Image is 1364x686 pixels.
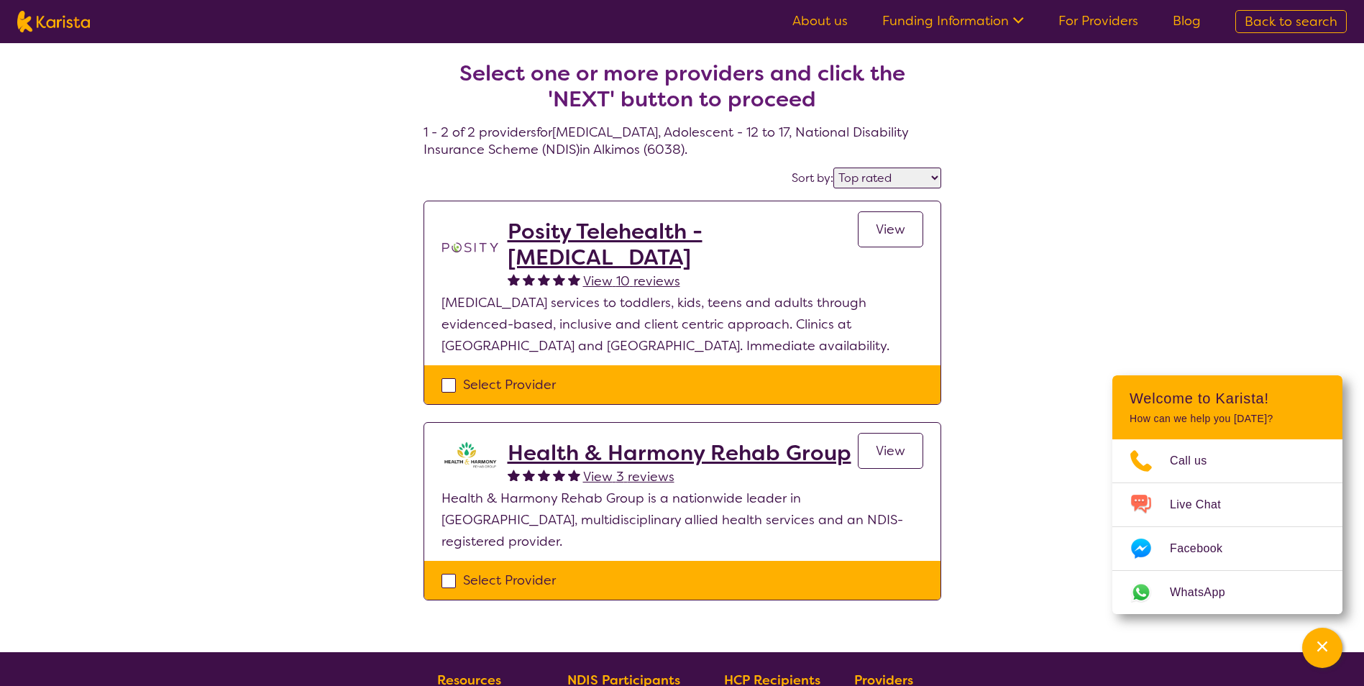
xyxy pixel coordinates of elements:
[583,270,680,292] a: View 10 reviews
[538,273,550,285] img: fullstar
[441,488,923,552] p: Health & Harmony Rehab Group is a nationwide leader in [GEOGRAPHIC_DATA], multidisciplinary allie...
[876,221,905,238] span: View
[876,442,905,459] span: View
[583,273,680,290] span: View 10 reviews
[508,440,851,466] a: Health & Harmony Rehab Group
[523,273,535,285] img: fullstar
[583,466,674,488] a: View 3 reviews
[508,273,520,285] img: fullstar
[441,440,499,469] img: ztak9tblhgtrn1fit8ap.png
[1130,413,1325,425] p: How can we help you [DATE]?
[1170,494,1238,516] span: Live Chat
[424,26,941,158] h4: 1 - 2 of 2 providers for [MEDICAL_DATA] , Adolescent - 12 to 17 , National Disability Insurance S...
[1302,628,1342,668] button: Channel Menu
[1112,571,1342,614] a: Web link opens in a new tab.
[441,292,923,357] p: [MEDICAL_DATA] services to toddlers, kids, teens and adults through evidenced-based, inclusive an...
[1130,390,1325,407] h2: Welcome to Karista!
[858,433,923,469] a: View
[882,12,1024,29] a: Funding Information
[1170,538,1240,559] span: Facebook
[792,170,833,186] label: Sort by:
[508,469,520,481] img: fullstar
[441,219,499,276] img: t1bslo80pcylnzwjhndq.png
[1245,13,1337,30] span: Back to search
[441,60,924,112] h2: Select one or more providers and click the 'NEXT' button to proceed
[568,469,580,481] img: fullstar
[508,219,858,270] a: Posity Telehealth - [MEDICAL_DATA]
[858,211,923,247] a: View
[568,273,580,285] img: fullstar
[553,469,565,481] img: fullstar
[1235,10,1347,33] a: Back to search
[1173,12,1201,29] a: Blog
[1170,582,1242,603] span: WhatsApp
[583,468,674,485] span: View 3 reviews
[1112,375,1342,614] div: Channel Menu
[17,11,90,32] img: Karista logo
[523,469,535,481] img: fullstar
[1170,450,1225,472] span: Call us
[538,469,550,481] img: fullstar
[553,273,565,285] img: fullstar
[1058,12,1138,29] a: For Providers
[792,12,848,29] a: About us
[1112,439,1342,614] ul: Choose channel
